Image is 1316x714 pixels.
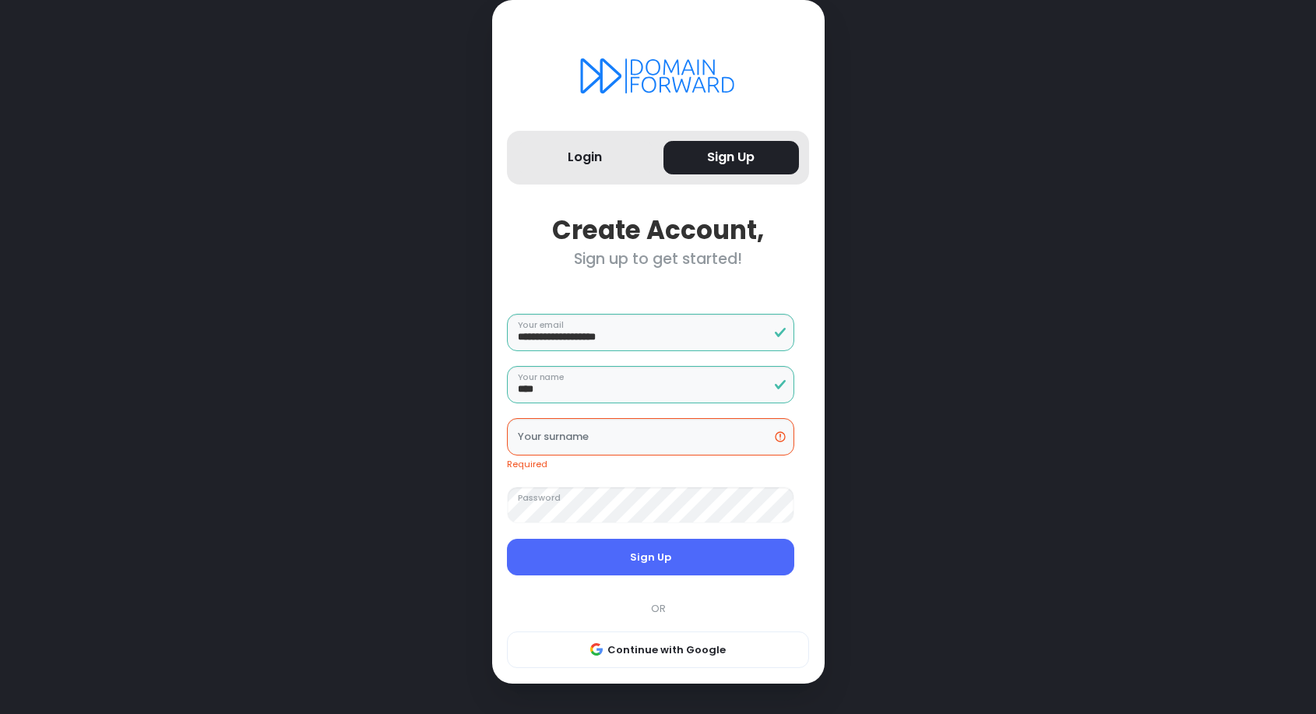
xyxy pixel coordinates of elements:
[507,631,809,669] button: Continue with Google
[507,250,809,268] div: Sign up to get started!
[507,458,794,471] div: Required
[499,601,817,617] div: OR
[507,215,809,245] div: Create Account,
[663,141,800,174] button: Sign Up
[517,141,653,174] button: Login
[507,539,794,576] button: Sign Up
